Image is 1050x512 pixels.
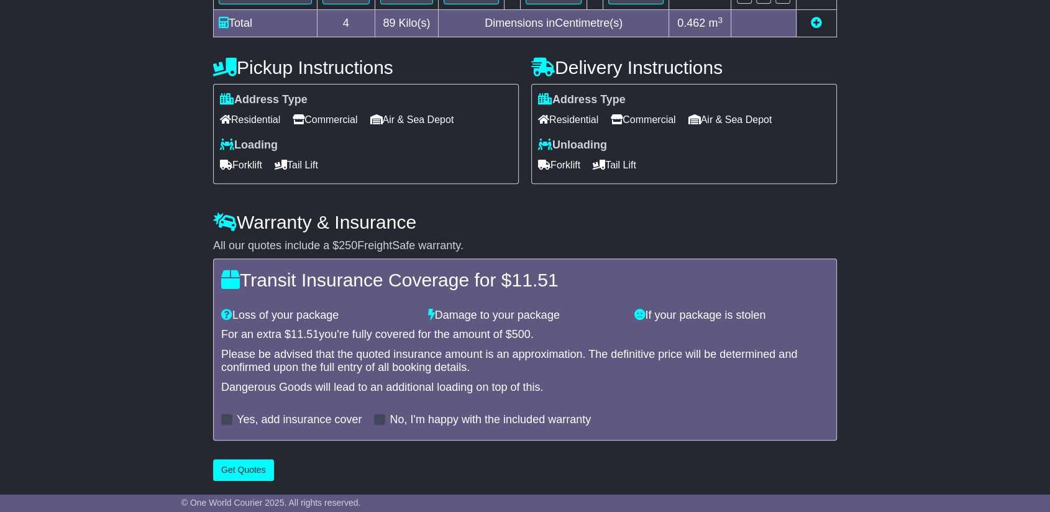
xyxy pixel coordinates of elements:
[538,139,607,152] label: Unloading
[383,17,395,29] span: 89
[390,413,591,427] label: No, I'm happy with the included warranty
[221,270,829,290] h4: Transit Insurance Coverage for $
[811,17,822,29] a: Add new item
[275,155,318,175] span: Tail Lift
[237,413,362,427] label: Yes, add insurance cover
[213,239,837,253] div: All our quotes include a $ FreightSafe warranty.
[511,270,558,290] span: 11.51
[339,239,357,252] span: 250
[677,17,705,29] span: 0.462
[221,328,829,342] div: For an extra $ you're fully covered for the amount of $ .
[718,16,723,25] sup: 3
[220,110,280,129] span: Residential
[422,309,629,322] div: Damage to your package
[220,139,278,152] label: Loading
[220,93,308,107] label: Address Type
[291,328,319,341] span: 11.51
[593,155,636,175] span: Tail Lift
[538,93,626,107] label: Address Type
[221,381,829,395] div: Dangerous Goods will lead to an additional loading on top of this.
[221,348,829,375] div: Please be advised that the quoted insurance amount is an approximation. The definitive price will...
[538,110,598,129] span: Residential
[375,10,439,37] td: Kilo(s)
[213,459,274,481] button: Get Quotes
[538,155,580,175] span: Forklift
[628,309,835,322] div: If your package is stolen
[293,110,357,129] span: Commercial
[213,212,837,232] h4: Warranty & Insurance
[215,309,422,322] div: Loss of your package
[370,110,454,129] span: Air & Sea Depot
[611,110,675,129] span: Commercial
[531,57,837,78] h4: Delivery Instructions
[512,328,531,341] span: 500
[213,57,519,78] h4: Pickup Instructions
[439,10,669,37] td: Dimensions in Centimetre(s)
[181,498,361,508] span: © One World Courier 2025. All rights reserved.
[317,10,375,37] td: 4
[214,10,317,37] td: Total
[708,17,723,29] span: m
[220,155,262,175] span: Forklift
[688,110,772,129] span: Air & Sea Depot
